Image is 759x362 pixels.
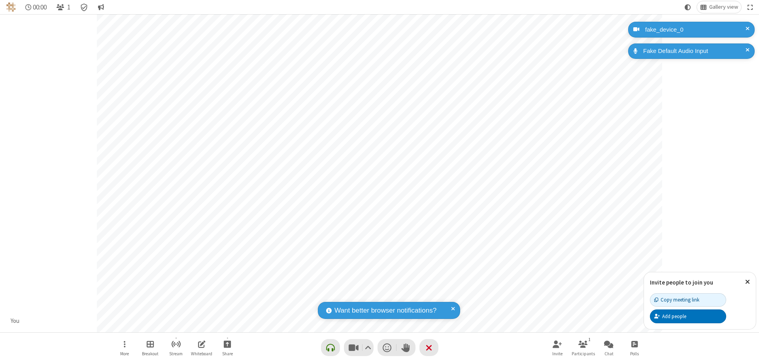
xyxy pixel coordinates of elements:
[642,25,749,34] div: fake_device_0
[604,351,614,356] span: Chat
[654,296,699,304] div: Copy meeting link
[169,351,183,356] span: Stream
[697,1,741,13] button: Change layout
[33,4,47,11] span: 00:00
[572,351,595,356] span: Participants
[164,336,188,359] button: Start streaming
[334,305,436,316] span: Want better browser notifications?
[6,2,16,12] img: QA Selenium DO NOT DELETE OR CHANGE
[363,339,373,356] button: Video setting
[586,336,593,343] div: 1
[222,351,233,356] span: Share
[321,339,340,356] button: Connect your audio
[739,272,756,292] button: Close popover
[120,351,129,356] span: More
[215,336,239,359] button: Start sharing
[682,1,694,13] button: Using system theme
[744,1,756,13] button: Fullscreen
[344,339,374,356] button: Stop video (⌘+Shift+V)
[571,336,595,359] button: Open participant list
[191,351,212,356] span: Whiteboard
[650,309,726,323] button: Add people
[53,1,74,13] button: Open participant list
[546,336,569,359] button: Invite participants (⌘+Shift+I)
[650,293,726,307] button: Copy meeting link
[67,4,70,11] span: 1
[419,339,438,356] button: End or leave meeting
[597,336,621,359] button: Open chat
[623,336,646,359] button: Open poll
[8,317,23,326] div: You
[142,351,159,356] span: Breakout
[552,351,563,356] span: Invite
[630,351,639,356] span: Polls
[650,279,713,286] label: Invite people to join you
[138,336,162,359] button: Manage Breakout Rooms
[190,336,213,359] button: Open shared whiteboard
[77,1,92,13] div: Meeting details Encryption enabled
[113,336,136,359] button: Open menu
[22,1,50,13] div: Timer
[94,1,107,13] button: Conversation
[640,47,749,56] div: Fake Default Audio Input
[709,4,738,10] span: Gallery view
[378,339,396,356] button: Send a reaction
[396,339,415,356] button: Raise hand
